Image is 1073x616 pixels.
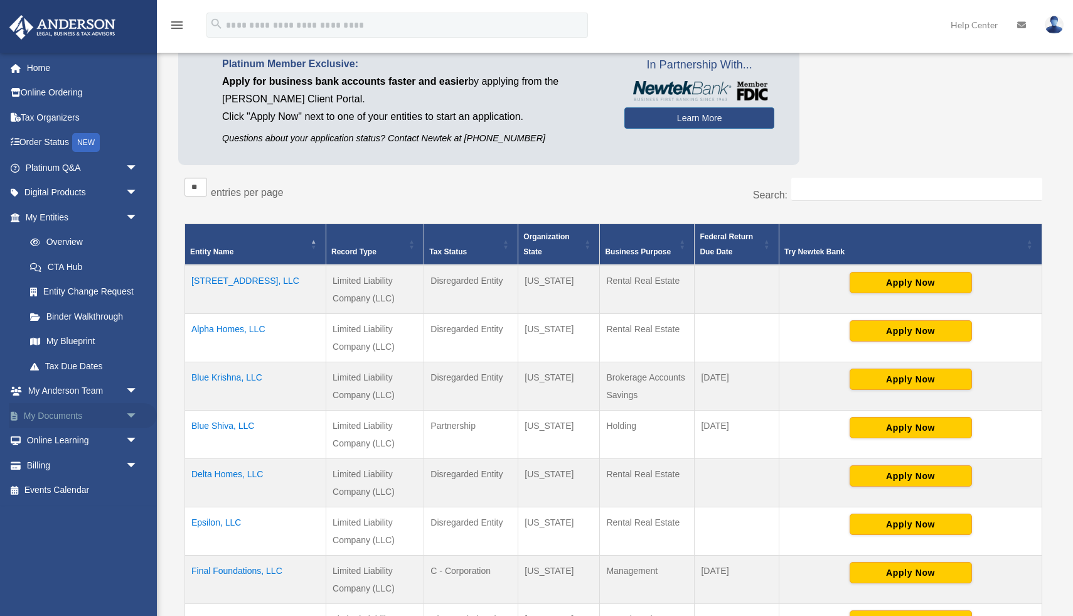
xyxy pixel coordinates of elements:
[9,379,157,404] a: My Anderson Teamarrow_drop_down
[125,379,151,404] span: arrow_drop_down
[185,556,326,604] td: Final Foundations, LLC
[600,314,695,362] td: Rental Real Estate
[518,507,600,556] td: [US_STATE]
[185,411,326,459] td: Blue Shiva, LLC
[424,459,518,507] td: Disregarded Entity
[326,314,424,362] td: Limited Liability Company (LLC)
[605,247,671,256] span: Business Purpose
[779,224,1042,266] th: Try Newtek Bank : Activate to sort
[18,304,151,329] a: Binder Walkthrough
[326,459,424,507] td: Limited Liability Company (LLC)
[695,556,779,604] td: [DATE]
[624,107,774,129] a: Learn More
[9,180,157,205] a: Digital Productsarrow_drop_down
[72,133,100,152] div: NEW
[18,230,144,255] a: Overview
[518,556,600,604] td: [US_STATE]
[523,232,569,256] span: Organization State
[9,55,157,80] a: Home
[850,369,972,390] button: Apply Now
[222,55,606,73] p: Platinum Member Exclusive:
[18,254,151,279] a: CTA Hub
[185,314,326,362] td: Alpha Homes, LLC
[600,459,695,507] td: Rental Real Estate
[326,362,424,411] td: Limited Liability Company (LLC)
[326,556,424,604] td: Limited Liability Company (LLC)
[9,478,157,503] a: Events Calendar
[185,507,326,556] td: Epsilon, LLC
[1045,16,1064,34] img: User Pic
[6,15,119,40] img: Anderson Advisors Platinum Portal
[518,411,600,459] td: [US_STATE]
[518,459,600,507] td: [US_STATE]
[185,224,326,266] th: Entity Name: Activate to invert sorting
[424,362,518,411] td: Disregarded Entity
[600,556,695,604] td: Management
[695,362,779,411] td: [DATE]
[185,459,326,507] td: Delta Homes, LLC
[850,320,972,342] button: Apply Now
[222,73,606,108] p: by applying from the [PERSON_NAME] Client Portal.
[753,190,787,200] label: Search:
[850,272,972,293] button: Apply Now
[9,428,157,453] a: Online Learningarrow_drop_down
[18,329,151,354] a: My Blueprint
[331,247,376,256] span: Record Type
[222,108,606,126] p: Click "Apply Now" next to one of your entities to start an application.
[600,507,695,556] td: Rental Real Estate
[600,224,695,266] th: Business Purpose: Activate to sort
[631,81,768,101] img: NewtekBankLogoSM.png
[850,465,972,487] button: Apply Now
[9,205,151,230] a: My Entitiesarrow_drop_down
[211,187,284,198] label: entries per page
[222,76,468,87] span: Apply for business bank accounts faster and easier
[9,453,157,478] a: Billingarrow_drop_down
[850,562,972,583] button: Apply Now
[850,514,972,535] button: Apply Now
[125,205,151,230] span: arrow_drop_down
[326,265,424,314] td: Limited Liability Company (LLC)
[429,247,467,256] span: Tax Status
[326,411,424,459] td: Limited Liability Company (LLC)
[190,247,233,256] span: Entity Name
[784,244,1023,259] div: Try Newtek Bank
[125,155,151,181] span: arrow_drop_down
[518,265,600,314] td: [US_STATE]
[125,403,151,429] span: arrow_drop_down
[210,17,223,31] i: search
[185,362,326,411] td: Blue Krishna, LLC
[600,362,695,411] td: Brokerage Accounts Savings
[125,428,151,454] span: arrow_drop_down
[600,265,695,314] td: Rental Real Estate
[125,453,151,478] span: arrow_drop_down
[18,354,151,379] a: Tax Due Dates
[424,556,518,604] td: C - Corporation
[125,180,151,206] span: arrow_drop_down
[169,18,184,33] i: menu
[518,314,600,362] td: [US_STATE]
[424,314,518,362] td: Disregarded Entity
[169,22,184,33] a: menu
[326,507,424,556] td: Limited Liability Company (LLC)
[9,80,157,105] a: Online Ordering
[326,224,424,266] th: Record Type: Activate to sort
[424,411,518,459] td: Partnership
[222,131,606,146] p: Questions about your application status? Contact Newtek at [PHONE_NUMBER]
[600,411,695,459] td: Holding
[624,55,774,75] span: In Partnership With...
[700,232,753,256] span: Federal Return Due Date
[9,105,157,130] a: Tax Organizers
[9,403,157,428] a: My Documentsarrow_drop_down
[9,155,157,180] a: Platinum Q&Aarrow_drop_down
[424,507,518,556] td: Disregarded Entity
[185,265,326,314] td: [STREET_ADDRESS], LLC
[9,130,157,156] a: Order StatusNEW
[424,224,518,266] th: Tax Status: Activate to sort
[695,224,779,266] th: Federal Return Due Date: Activate to sort
[518,362,600,411] td: [US_STATE]
[18,279,151,305] a: Entity Change Request
[518,224,600,266] th: Organization State: Activate to sort
[695,411,779,459] td: [DATE]
[850,417,972,438] button: Apply Now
